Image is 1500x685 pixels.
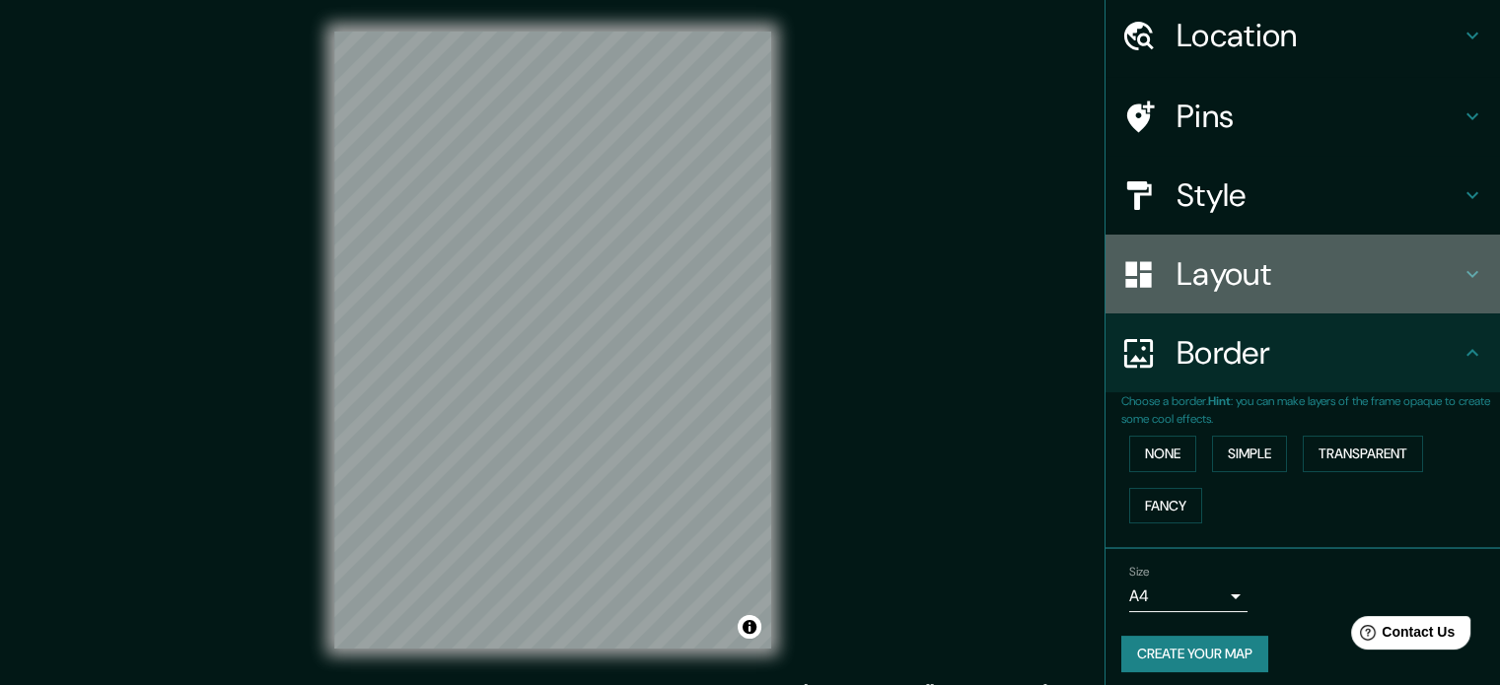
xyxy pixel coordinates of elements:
div: Border [1106,313,1500,392]
h4: Pins [1177,97,1461,136]
div: Pins [1106,77,1500,156]
canvas: Map [334,32,771,649]
button: Simple [1212,436,1287,472]
h4: Border [1177,333,1461,373]
b: Hint [1208,393,1231,409]
button: Fancy [1129,488,1202,524]
button: None [1129,436,1196,472]
button: Create your map [1121,636,1268,672]
button: Transparent [1303,436,1423,472]
h4: Location [1177,16,1461,55]
h4: Style [1177,175,1461,215]
label: Size [1129,564,1150,581]
div: Layout [1106,235,1500,313]
div: Style [1106,156,1500,235]
div: A4 [1129,581,1248,612]
p: Choose a border. : you can make layers of the frame opaque to create some cool effects. [1121,392,1500,428]
h4: Layout [1177,254,1461,294]
iframe: Help widget launcher [1324,608,1478,663]
button: Toggle attribution [738,615,761,639]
